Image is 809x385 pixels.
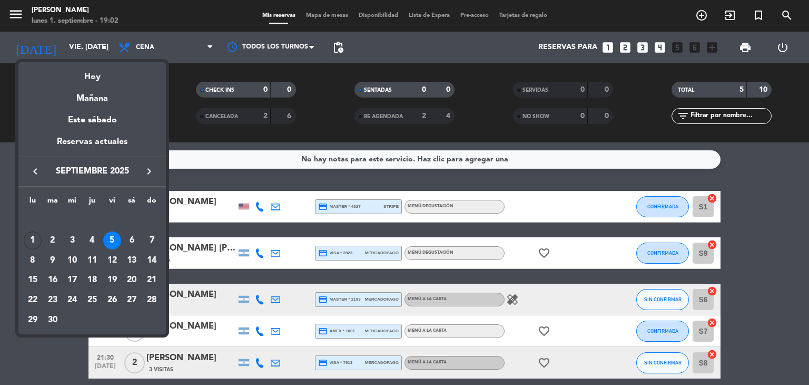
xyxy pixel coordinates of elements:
td: 12 de septiembre de 2025 [102,251,122,271]
div: 26 [103,291,121,309]
div: 15 [24,271,42,289]
td: 21 de septiembre de 2025 [142,270,162,290]
div: 9 [44,252,62,269]
div: 24 [63,291,81,309]
th: lunes [23,195,43,211]
div: 25 [83,291,101,309]
td: 2 de septiembre de 2025 [43,230,63,251]
div: Hoy [18,62,166,84]
div: Este sábado [18,105,166,135]
div: 20 [123,271,141,289]
div: 6 [123,232,141,249]
div: 17 [63,271,81,289]
div: 19 [103,271,121,289]
td: 11 de septiembre de 2025 [82,251,102,271]
div: 21 [143,271,161,289]
th: viernes [102,195,122,211]
td: 9 de septiembre de 2025 [43,251,63,271]
td: 8 de septiembre de 2025 [23,251,43,271]
div: 27 [123,291,141,309]
td: 18 de septiembre de 2025 [82,270,102,290]
td: 1 de septiembre de 2025 [23,230,43,251]
td: 7 de septiembre de 2025 [142,230,162,251]
th: sábado [122,195,142,211]
td: 25 de septiembre de 2025 [82,290,102,310]
td: 27 de septiembre de 2025 [122,290,142,310]
div: Reservas actuales [18,135,166,157]
div: 22 [24,291,42,309]
td: 24 de septiembre de 2025 [62,290,82,310]
div: 5 [103,232,121,249]
div: 18 [83,271,101,289]
th: jueves [82,195,102,211]
i: keyboard_arrow_left [29,165,42,178]
div: 12 [103,252,121,269]
div: Mañana [18,84,166,105]
div: 28 [143,291,161,309]
th: miércoles [62,195,82,211]
td: SEP. [23,210,162,230]
button: keyboard_arrow_right [140,165,159,178]
td: 19 de septiembre de 2025 [102,270,122,290]
div: 13 [123,252,141,269]
td: 20 de septiembre de 2025 [122,270,142,290]
td: 13 de septiembre de 2025 [122,251,142,271]
td: 4 de septiembre de 2025 [82,230,102,251]
div: 3 [63,232,81,249]
div: 11 [83,252,101,269]
td: 3 de septiembre de 2025 [62,230,82,251]
td: 22 de septiembre de 2025 [23,290,43,310]
td: 6 de septiembre de 2025 [122,230,142,251]
span: septiembre 2025 [45,165,140,178]
i: keyboard_arrow_right [143,165,155,178]
td: 28 de septiembre de 2025 [142,290,162,310]
td: 23 de septiembre de 2025 [43,290,63,310]
div: 14 [143,252,161,269]
td: 10 de septiembre de 2025 [62,251,82,271]
td: 17 de septiembre de 2025 [62,270,82,290]
td: 5 de septiembre de 2025 [102,230,122,251]
th: domingo [142,195,162,211]
div: 7 [143,232,161,249]
td: 26 de septiembre de 2025 [102,290,122,310]
td: 30 de septiembre de 2025 [43,310,63,330]
td: 15 de septiembre de 2025 [23,270,43,290]
div: 1 [24,232,42,249]
div: 8 [24,252,42,269]
div: 29 [24,311,42,329]
td: 16 de septiembre de 2025 [43,270,63,290]
td: 14 de septiembre de 2025 [142,251,162,271]
div: 2 [44,232,62,249]
div: 23 [44,291,62,309]
div: 10 [63,252,81,269]
div: 16 [44,271,62,289]
button: keyboard_arrow_left [26,165,45,178]
td: 29 de septiembre de 2025 [23,310,43,330]
div: 4 [83,232,101,249]
th: martes [43,195,63,211]
div: 30 [44,311,62,329]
